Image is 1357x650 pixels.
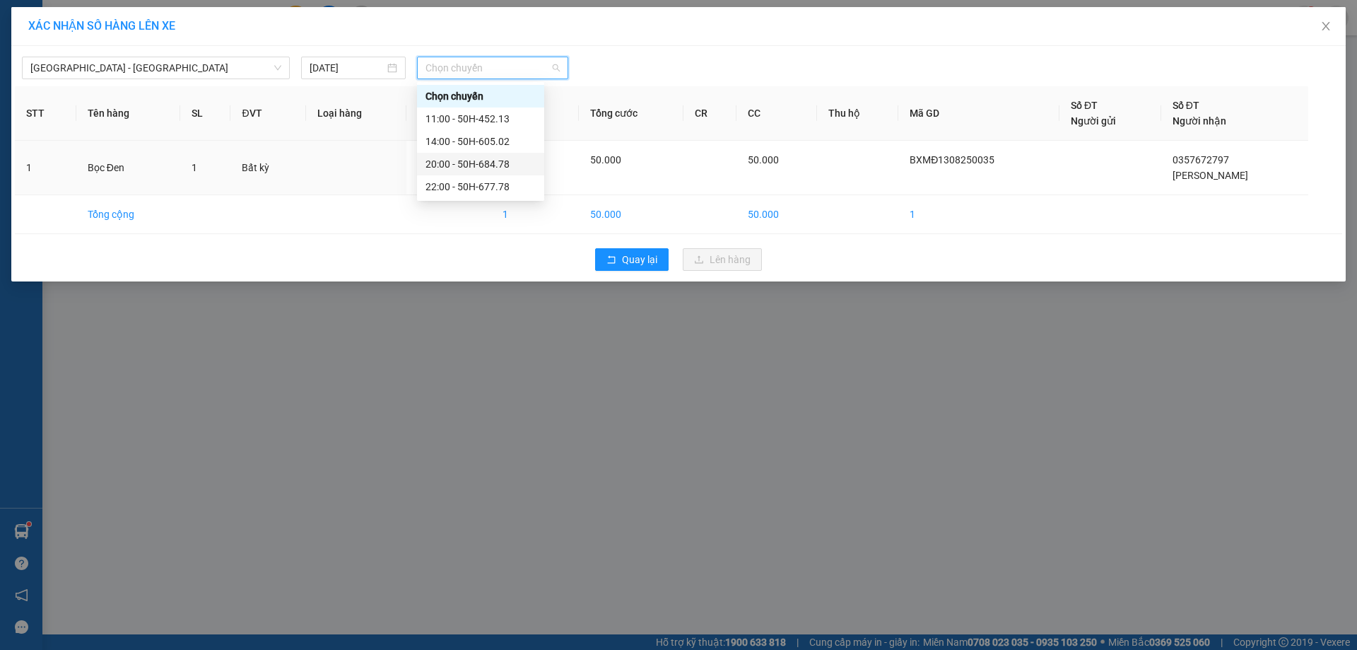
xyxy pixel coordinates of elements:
[230,141,305,195] td: Bất kỳ
[898,195,1059,234] td: 1
[15,86,76,141] th: STT
[425,156,536,172] div: 20:00 - 50H-684.78
[1173,100,1199,111] span: Số ĐT
[622,252,657,267] span: Quay lại
[28,19,175,33] span: XÁC NHẬN SỐ HÀNG LÊN XE
[180,86,231,141] th: SL
[817,86,898,141] th: Thu hộ
[425,111,536,127] div: 11:00 - 50H-452.13
[76,141,180,195] td: Bọc Đen
[1320,21,1332,32] span: close
[425,134,536,149] div: 14:00 - 50H-605.02
[491,195,579,234] td: 1
[683,86,736,141] th: CR
[310,60,384,76] input: 13/08/2025
[425,57,560,79] span: Chọn chuyến
[30,57,281,79] span: Sài Gòn - Đắk Nông
[898,86,1059,141] th: Mã GD
[306,86,406,141] th: Loại hàng
[76,195,180,234] td: Tổng cộng
[1173,115,1226,127] span: Người nhận
[1173,154,1229,166] span: 0357672797
[579,86,683,141] th: Tổng cước
[15,141,76,195] td: 1
[683,248,762,271] button: uploadLên hàng
[1173,170,1248,181] span: [PERSON_NAME]
[425,179,536,195] div: 22:00 - 50H-677.78
[748,154,779,166] span: 50.000
[192,162,197,173] span: 1
[406,86,491,141] th: Ghi chú
[1071,100,1098,111] span: Số ĐT
[1071,115,1116,127] span: Người gửi
[230,86,305,141] th: ĐVT
[1306,7,1346,47] button: Close
[590,154,621,166] span: 50.000
[417,85,544,108] div: Chọn chuyến
[736,86,817,141] th: CC
[736,195,817,234] td: 50.000
[606,255,616,266] span: rollback
[579,195,683,234] td: 50.000
[910,154,994,166] span: BXMĐ1308250035
[76,86,180,141] th: Tên hàng
[425,88,536,104] div: Chọn chuyến
[595,248,669,271] button: rollbackQuay lại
